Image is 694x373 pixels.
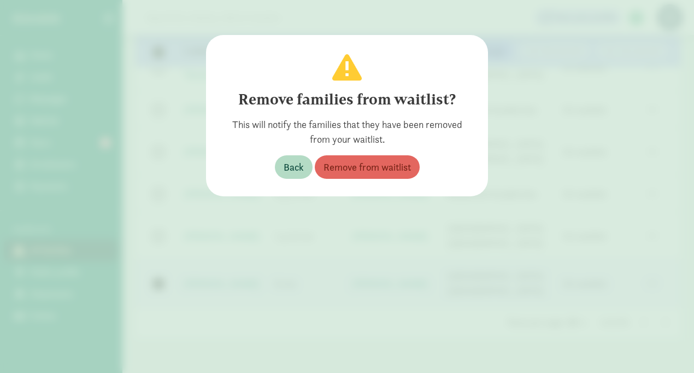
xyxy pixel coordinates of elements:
iframe: Chat Widget [639,320,694,373]
button: Back [275,155,313,179]
h4: Remove families from waitlist? [224,91,470,108]
span: Back [284,160,304,174]
span: Remove from waitlist [324,160,411,174]
div: This will notify the families that they have been removed from your waitlist. [224,117,470,147]
button: Remove from waitlist [315,155,420,179]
